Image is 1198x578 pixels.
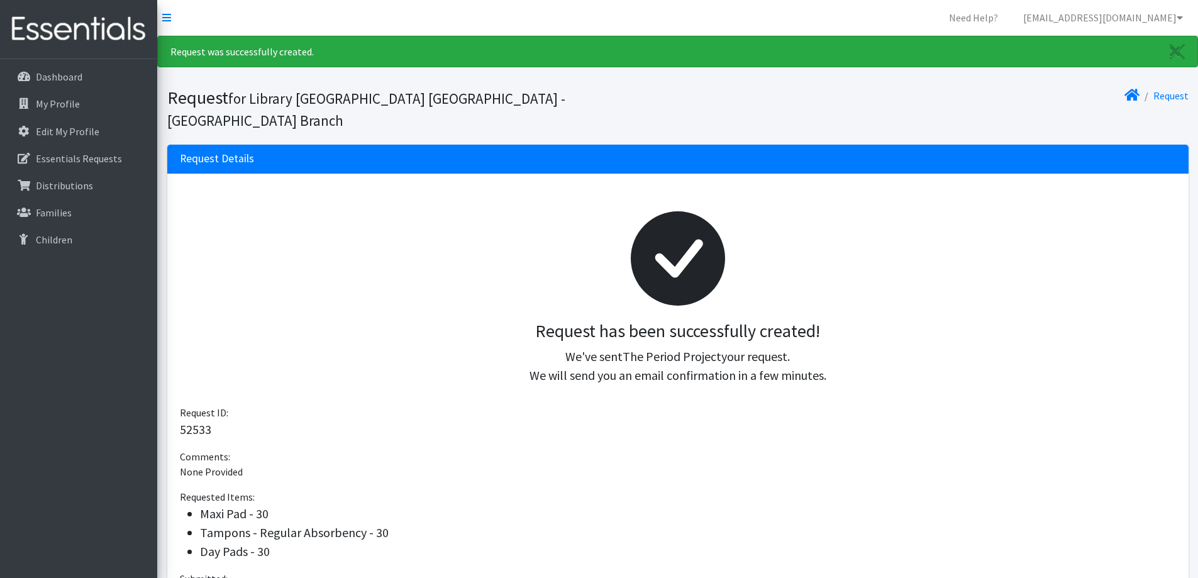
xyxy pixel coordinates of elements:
[180,152,254,165] h3: Request Details
[5,200,152,225] a: Families
[36,179,93,192] p: Distributions
[200,504,1176,523] li: Maxi Pad - 30
[190,347,1166,385] p: We've sent your request. We will send you an email confirmation in a few minutes.
[167,89,565,130] small: for Library [GEOGRAPHIC_DATA] [GEOGRAPHIC_DATA] - [GEOGRAPHIC_DATA] Branch
[1013,5,1193,30] a: [EMAIL_ADDRESS][DOMAIN_NAME]
[180,450,230,463] span: Comments:
[190,321,1166,342] h3: Request has been successfully created!
[5,91,152,116] a: My Profile
[5,119,152,144] a: Edit My Profile
[5,64,152,89] a: Dashboard
[36,233,72,246] p: Children
[36,97,80,110] p: My Profile
[5,146,152,171] a: Essentials Requests
[180,406,228,419] span: Request ID:
[623,348,721,364] span: The Period Project
[200,523,1176,542] li: Tampons - Regular Absorbency - 30
[36,70,82,83] p: Dashboard
[36,152,122,165] p: Essentials Requests
[200,542,1176,561] li: Day Pads - 30
[180,465,243,478] span: None Provided
[180,420,1176,439] p: 52533
[5,227,152,252] a: Children
[36,206,72,219] p: Families
[167,87,674,130] h1: Request
[5,8,152,50] img: HumanEssentials
[5,173,152,198] a: Distributions
[939,5,1008,30] a: Need Help?
[180,491,255,503] span: Requested Items:
[157,36,1198,67] div: Request was successfully created.
[36,125,99,138] p: Edit My Profile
